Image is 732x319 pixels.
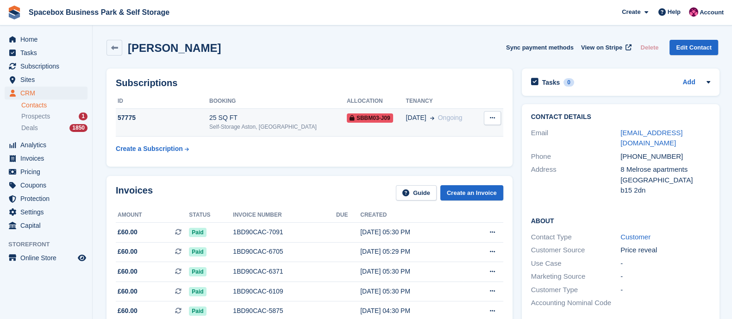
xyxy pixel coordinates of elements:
div: [GEOGRAPHIC_DATA] [620,175,710,186]
span: Home [20,33,76,46]
div: Price reveal [620,245,710,256]
span: £60.00 [118,267,138,276]
a: menu [5,87,88,100]
h2: Subscriptions [116,78,503,88]
h2: About [531,216,710,225]
div: Contact Type [531,232,621,243]
div: Email [531,128,621,149]
div: - [620,271,710,282]
a: menu [5,165,88,178]
span: Online Store [20,251,76,264]
div: Customer Source [531,245,621,256]
th: Status [189,208,233,223]
a: Deals 1850 [21,123,88,133]
span: Account [700,8,724,17]
h2: Invoices [116,185,153,200]
div: 1 [79,113,88,120]
a: menu [5,219,88,232]
th: Allocation [347,94,406,109]
span: £60.00 [118,287,138,296]
a: Preview store [76,252,88,263]
div: 1BD90CAC-6109 [233,287,336,296]
div: Self-Storage Aston, [GEOGRAPHIC_DATA] [209,123,347,131]
div: Accounting Nominal Code [531,298,621,308]
span: [DATE] [406,113,426,123]
span: Subscriptions [20,60,76,73]
span: Ongoing [438,114,463,121]
a: Add [682,77,695,88]
span: Paid [189,247,206,256]
span: CRM [20,87,76,100]
div: b15 2dn [620,185,710,196]
span: Analytics [20,138,76,151]
span: Paid [189,287,206,296]
div: Address [531,164,621,196]
a: Customer [620,233,651,241]
span: Storefront [8,240,92,249]
div: 1850 [69,124,88,132]
a: Guide [396,185,437,200]
div: Create a Subscription [116,144,183,154]
img: stora-icon-8386f47178a22dfd0bd8f6a31ec36ba5ce8667c1dd55bd0f319d3a0aa187defe.svg [7,6,21,19]
div: 8 Melrose apartments [620,164,710,175]
a: Contacts [21,101,88,110]
span: Capital [20,219,76,232]
a: menu [5,206,88,219]
div: [DATE] 05:30 PM [360,267,463,276]
div: - [620,285,710,295]
div: 57775 [116,113,209,123]
span: Invoices [20,152,76,165]
span: Create [622,7,640,17]
div: [DATE] 05:30 PM [360,287,463,296]
div: Phone [531,151,621,162]
a: Prospects 1 [21,112,88,121]
th: Invoice number [233,208,336,223]
a: menu [5,60,88,73]
div: - [620,258,710,269]
a: Spacebox Business Park & Self Storage [25,5,173,20]
div: 0 [563,78,574,87]
div: 1BD90CAC-6371 [233,267,336,276]
a: Create an Invoice [440,185,503,200]
span: Pricing [20,165,76,178]
a: Create a Subscription [116,140,189,157]
div: [DATE] 04:30 PM [360,306,463,316]
th: Created [360,208,463,223]
a: menu [5,251,88,264]
span: £60.00 [118,227,138,237]
h2: Tasks [542,78,560,87]
span: £60.00 [118,247,138,256]
span: Sites [20,73,76,86]
a: menu [5,46,88,59]
span: £60.00 [118,306,138,316]
span: Paid [189,306,206,316]
span: Tasks [20,46,76,59]
span: Protection [20,192,76,205]
div: 25 SQ FT [209,113,347,123]
h2: Contact Details [531,113,710,121]
h2: [PERSON_NAME] [128,42,221,54]
div: Customer Type [531,285,621,295]
button: Sync payment methods [506,40,574,55]
a: menu [5,138,88,151]
a: View on Stripe [577,40,633,55]
div: 1BD90CAC-5875 [233,306,336,316]
div: 1BD90CAC-6705 [233,247,336,256]
a: menu [5,179,88,192]
div: [DATE] 05:30 PM [360,227,463,237]
span: Prospects [21,112,50,121]
button: Delete [637,40,662,55]
a: [EMAIL_ADDRESS][DOMAIN_NAME] [620,129,682,147]
a: Edit Contact [669,40,718,55]
a: menu [5,73,88,86]
span: SBBM03-J09 [347,113,393,123]
a: menu [5,192,88,205]
a: menu [5,152,88,165]
th: Amount [116,208,189,223]
a: menu [5,33,88,46]
th: Booking [209,94,347,109]
div: [PHONE_NUMBER] [620,151,710,162]
span: View on Stripe [581,43,622,52]
div: Use Case [531,258,621,269]
span: Paid [189,228,206,237]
